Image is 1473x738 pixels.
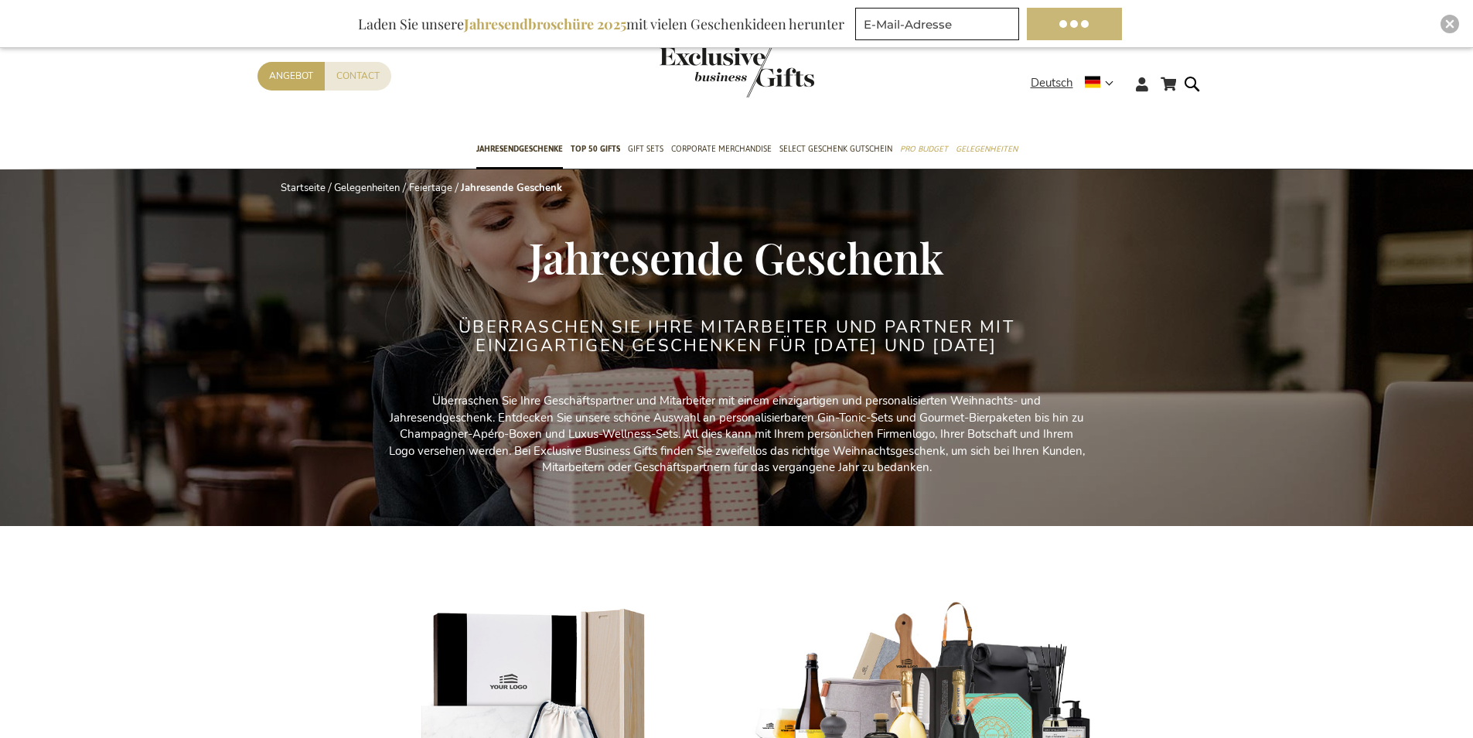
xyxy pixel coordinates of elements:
[281,181,326,195] a: Startseite
[779,141,892,157] span: Select Geschenk Gutschein
[660,46,814,97] img: Exclusive Business gifts logo
[660,46,737,97] a: store logo
[855,8,1019,40] input: E-Mail-Adresse
[900,141,948,157] span: Pro Budget
[1031,74,1124,92] div: Deutsch
[855,8,1024,45] form: marketing offers and promotions
[1031,74,1073,92] span: Deutsch
[1445,19,1454,29] img: Close
[447,318,1027,355] h2: Überraschen Sie IHRE MITARBEITER UND PARTNER mit EINZIGARTIGEN Geschenken für [DATE] und [DATE]
[956,141,1018,157] span: Gelegenheiten
[461,181,562,195] strong: Jahresende Geschenk
[1027,8,1122,40] button: Jetzt Broschüre herunterladen
[351,8,851,40] div: Laden Sie unsere mit vielen Geschenkideen herunter
[257,62,325,91] a: Angebot
[1441,15,1459,33] div: Close
[571,141,620,157] span: TOP 50 Gifts
[529,228,944,285] span: Jahresende Geschenk
[628,141,663,157] span: Gift Sets
[671,141,772,157] span: Corporate Merchandise
[476,141,563,157] span: Jahresendgeschenke
[409,181,452,195] a: Feiertage
[325,62,391,91] a: Contact
[464,15,626,33] b: Jahresendbroschüre 2025
[334,181,400,195] a: Gelegenheiten
[389,393,1085,476] p: Überraschen Sie Ihre Geschäftspartner und Mitarbeiter mit einem einzigartigen und personalisierte...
